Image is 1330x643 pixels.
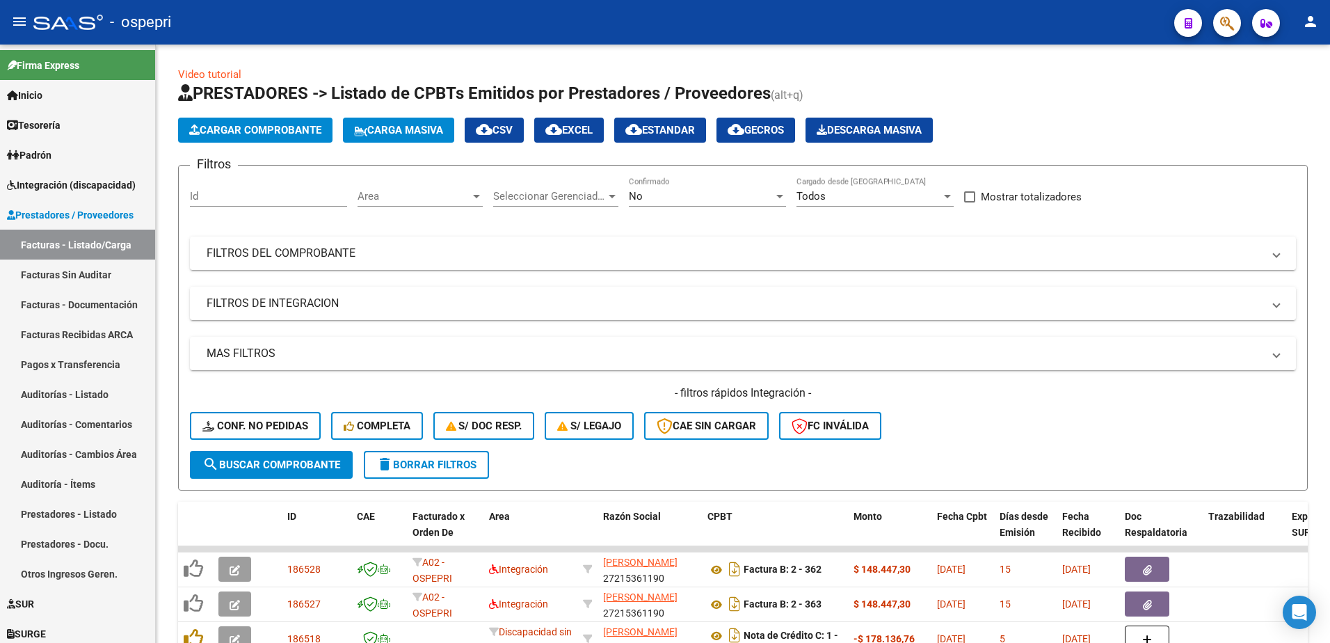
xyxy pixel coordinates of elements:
[779,412,881,440] button: FC Inválida
[287,598,321,610] span: 186527
[11,13,28,30] mat-icon: menu
[489,564,548,575] span: Integración
[202,459,340,471] span: Buscar Comprobante
[407,502,483,563] datatable-header-cell: Facturado x Orden De
[476,124,513,136] span: CSV
[190,287,1296,320] mat-expansion-panel-header: FILTROS DE INTEGRACION
[344,420,410,432] span: Completa
[534,118,604,143] button: EXCEL
[190,237,1296,270] mat-expansion-panel-header: FILTROS DEL COMPROBANTE
[376,456,393,473] mat-icon: delete
[771,88,803,102] span: (alt+q)
[7,118,61,133] span: Tesorería
[189,124,321,136] span: Cargar Comprobante
[716,118,795,143] button: Gecros
[726,558,744,580] i: Descargar documento
[331,412,423,440] button: Completa
[629,190,643,203] span: No
[1062,511,1101,538] span: Fecha Recibido
[446,420,522,432] span: S/ Doc Resp.
[702,502,848,563] datatable-header-cell: CPBT
[110,7,171,38] span: - ospepri
[728,124,784,136] span: Gecros
[806,118,933,143] app-download-masive: Descarga masiva de comprobantes (adjuntos)
[202,420,308,432] span: Conf. no pedidas
[545,124,593,136] span: EXCEL
[412,557,452,584] span: A02 - OSPEPRI
[937,511,987,522] span: Fecha Cpbt
[614,118,706,143] button: Estandar
[603,589,696,619] div: 27215361190
[744,599,822,610] strong: Factura B: 2 - 363
[282,502,351,563] datatable-header-cell: ID
[1062,598,1091,610] span: [DATE]
[848,502,931,563] datatable-header-cell: Monto
[178,118,332,143] button: Cargar Comprobante
[545,412,634,440] button: S/ legajo
[412,592,452,619] span: A02 - OSPEPRI
[207,346,1263,361] mat-panel-title: MAS FILTROS
[287,511,296,522] span: ID
[376,459,476,471] span: Borrar Filtros
[603,626,678,637] span: [PERSON_NAME]
[806,118,933,143] button: Descarga Masiva
[644,412,769,440] button: CAE SIN CARGAR
[364,451,489,479] button: Borrar Filtros
[7,148,51,163] span: Padrón
[351,502,407,563] datatable-header-cell: CAE
[1283,596,1316,629] div: Open Intercom Messenger
[1119,502,1203,563] datatable-header-cell: Doc Respaldatoria
[178,68,241,81] a: Video tutorial
[854,564,911,575] strong: $ 148.447,30
[207,296,1263,311] mat-panel-title: FILTROS DE INTEGRACION
[994,502,1057,563] datatable-header-cell: Días desde Emisión
[931,502,994,563] datatable-header-cell: Fecha Cpbt
[7,177,136,193] span: Integración (discapacidad)
[1000,511,1048,538] span: Días desde Emisión
[357,511,375,522] span: CAE
[744,564,822,575] strong: Factura B: 2 - 362
[598,502,702,563] datatable-header-cell: Razón Social
[557,420,621,432] span: S/ legajo
[1302,13,1319,30] mat-icon: person
[792,420,869,432] span: FC Inválida
[937,564,966,575] span: [DATE]
[625,124,695,136] span: Estandar
[728,121,744,138] mat-icon: cloud_download
[358,190,470,203] span: Area
[489,511,510,522] span: Area
[854,598,911,610] strong: $ 148.447,30
[412,511,465,538] span: Facturado x Orden De
[190,154,238,174] h3: Filtros
[1000,564,1011,575] span: 15
[354,124,443,136] span: Carga Masiva
[433,412,535,440] button: S/ Doc Resp.
[726,593,744,615] i: Descargar documento
[190,337,1296,370] mat-expansion-panel-header: MAS FILTROS
[603,555,696,584] div: 27215361190
[190,451,353,479] button: Buscar Comprobante
[625,121,642,138] mat-icon: cloud_download
[343,118,454,143] button: Carga Masiva
[465,118,524,143] button: CSV
[7,58,79,73] span: Firma Express
[190,386,1296,401] h4: - filtros rápidos Integración -
[981,189,1082,205] span: Mostrar totalizadores
[1062,564,1091,575] span: [DATE]
[817,124,922,136] span: Descarga Masiva
[178,84,771,103] span: PRESTADORES -> Listado de CPBTs Emitidos por Prestadores / Proveedores
[1203,502,1286,563] datatable-header-cell: Trazabilidad
[7,88,42,103] span: Inicio
[603,511,661,522] span: Razón Social
[937,598,966,610] span: [DATE]
[1000,598,1011,610] span: 15
[603,592,678,603] span: [PERSON_NAME]
[854,511,882,522] span: Monto
[489,598,548,610] span: Integración
[707,511,732,522] span: CPBT
[483,502,577,563] datatable-header-cell: Area
[1125,511,1187,538] span: Doc Respaldatoria
[476,121,492,138] mat-icon: cloud_download
[1208,511,1265,522] span: Trazabilidad
[207,246,1263,261] mat-panel-title: FILTROS DEL COMPROBANTE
